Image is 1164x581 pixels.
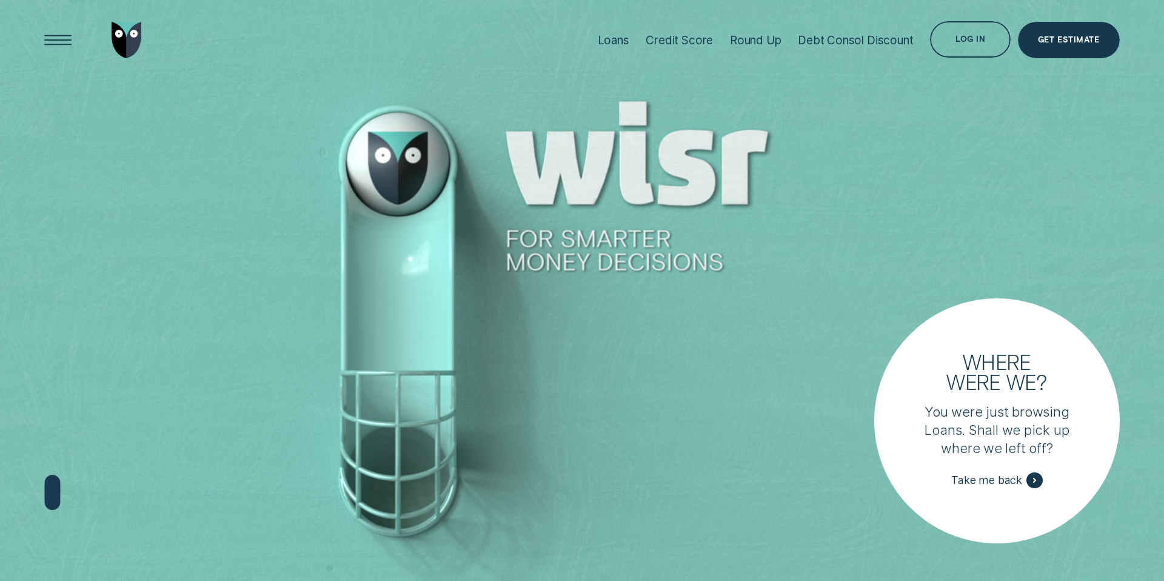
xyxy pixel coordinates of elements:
a: Where were we?You were just browsing Loans. Shall we pick up where we left off?Take me back [874,298,1119,543]
a: Get Estimate [1018,22,1120,58]
div: Round Up [730,33,781,47]
div: Debt Consol Discount [798,33,913,47]
h3: Where were we? [938,352,1057,392]
div: Loans [598,33,629,47]
button: Log in [930,21,1011,58]
button: Open Menu [40,22,76,58]
p: You were just browsing Loans. Shall we pick up where we left off? [916,403,1078,457]
div: Credit Score [646,33,713,47]
img: Wisr [112,22,142,58]
span: Take me back [951,474,1022,487]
